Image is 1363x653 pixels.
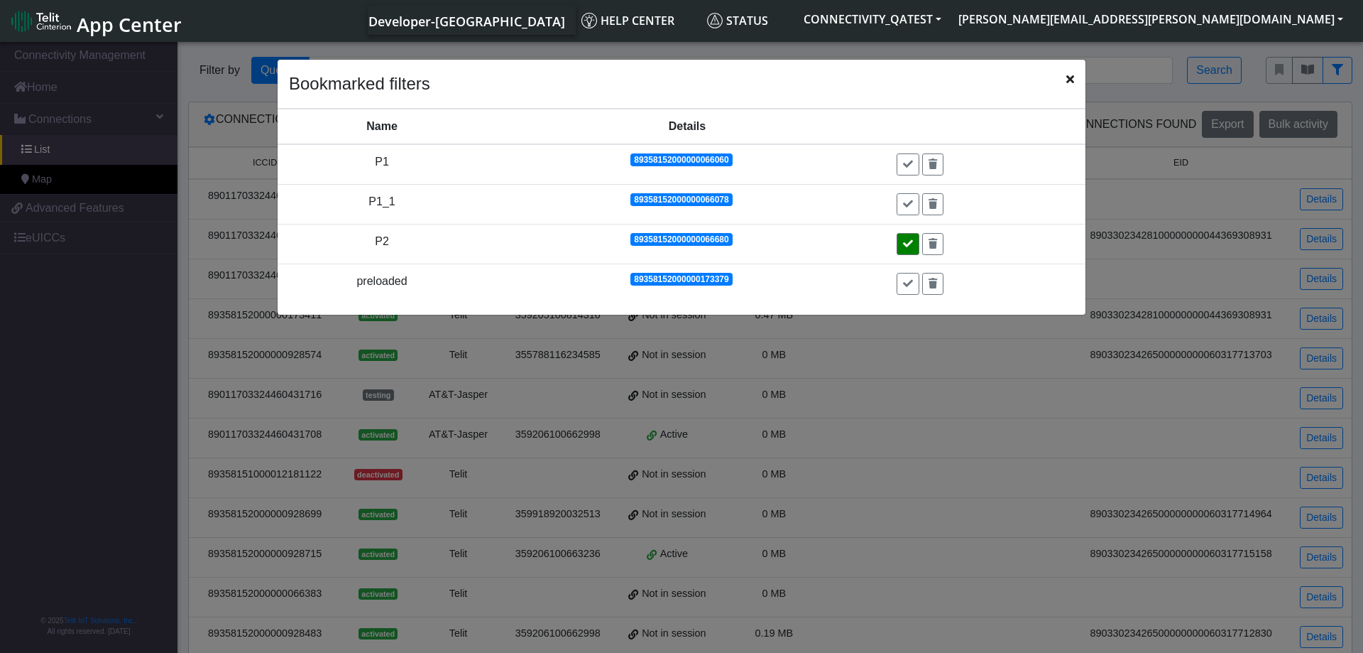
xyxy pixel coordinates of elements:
h4: Bookmarked filters [289,71,430,97]
span: 89358152000000066078 [634,195,728,205]
button: [PERSON_NAME][EMAIL_ADDRESS][PERSON_NAME][DOMAIN_NAME] [950,6,1352,32]
span: Close [1066,71,1074,88]
span: Help center [581,13,674,28]
span: 89358152000000173379 [634,274,728,284]
span: Name [366,120,398,132]
span: Status [707,13,768,28]
span: Developer-[GEOGRAPHIC_DATA] [368,13,565,30]
a: Your current platform instance [368,6,564,35]
td: P1 [278,144,486,185]
img: logo-telit-cinterion-gw-new.png [11,10,71,33]
span: 89358152000000066680 [634,234,728,244]
td: P2 [278,225,486,264]
img: knowledge.svg [581,13,597,28]
button: CONNECTIVITY_QATEST [795,6,950,32]
span: 89358152000000066060 [634,155,728,165]
img: status.svg [707,13,723,28]
td: preloaded [278,264,486,304]
span: App Center [77,11,182,38]
td: P1_1 [278,185,486,225]
span: Details [669,120,706,132]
